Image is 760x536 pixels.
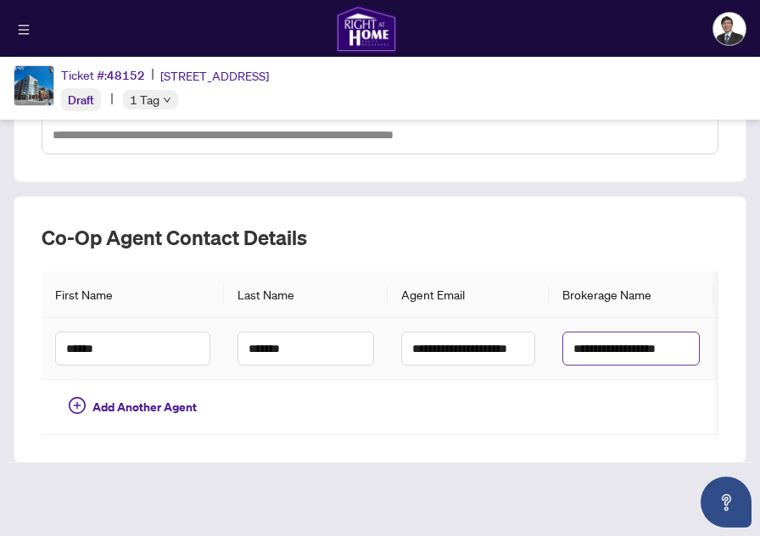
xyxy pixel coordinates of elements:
img: IMG-X12322390_1.jpg [14,66,53,105]
th: Last Name [224,271,388,318]
th: First Name [42,271,224,318]
button: Add Another Agent [55,394,210,421]
th: Brokerage Name [549,271,713,318]
button: Open asap [701,477,752,528]
div: Ticket #: [61,65,145,85]
span: [STREET_ADDRESS] [160,66,269,85]
span: Draft [68,92,94,108]
img: logo [336,5,397,53]
th: Agent Email [388,271,550,318]
span: 1 Tag [130,90,159,109]
span: plus-circle [69,397,86,414]
span: menu [18,24,30,36]
img: Profile Icon [713,13,746,45]
span: down [163,96,171,104]
span: Add Another Agent [92,398,197,416]
h2: Co-op Agent Contact Details [42,224,718,251]
span: 48152 [107,68,145,83]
